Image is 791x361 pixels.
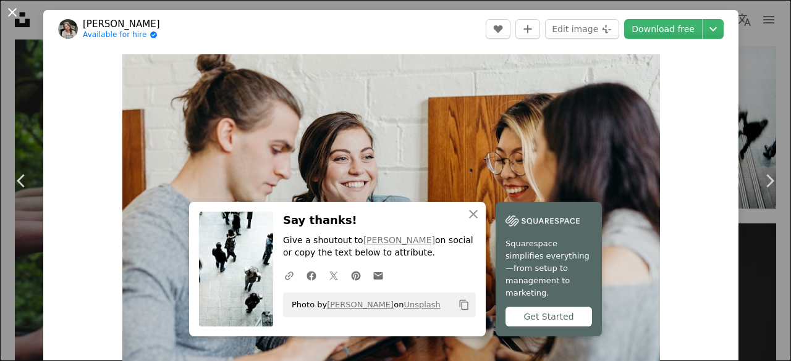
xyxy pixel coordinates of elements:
button: Edit image [545,19,619,39]
h3: Say thanks! [283,212,476,230]
a: Share on Twitter [323,263,345,288]
a: [PERSON_NAME] [327,300,394,309]
a: Next [748,122,791,240]
div: Get Started [505,307,592,326]
button: Like [486,19,510,39]
a: [PERSON_NAME] [363,235,435,245]
a: Unsplash [404,300,440,309]
a: Share over email [367,263,389,288]
button: Choose download size [703,19,724,39]
a: Squarespace simplifies everything—from setup to management to marketing.Get Started [496,202,602,336]
p: Give a shoutout to on social or copy the text below to attribute. [283,234,476,259]
img: file-1747939142011-51e5cc87e3c9 [505,212,580,230]
a: [PERSON_NAME] [83,18,160,30]
span: Squarespace simplifies everything—from setup to management to marketing. [505,238,592,299]
a: Share on Pinterest [345,263,367,288]
button: Add to Collection [515,19,540,39]
a: Share on Facebook [300,263,323,288]
img: Go to Brooke Cagle's profile [58,19,78,39]
a: Download free [624,19,702,39]
span: Photo by on [286,295,441,315]
button: Copy to clipboard [454,294,475,315]
a: Available for hire [83,30,160,40]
